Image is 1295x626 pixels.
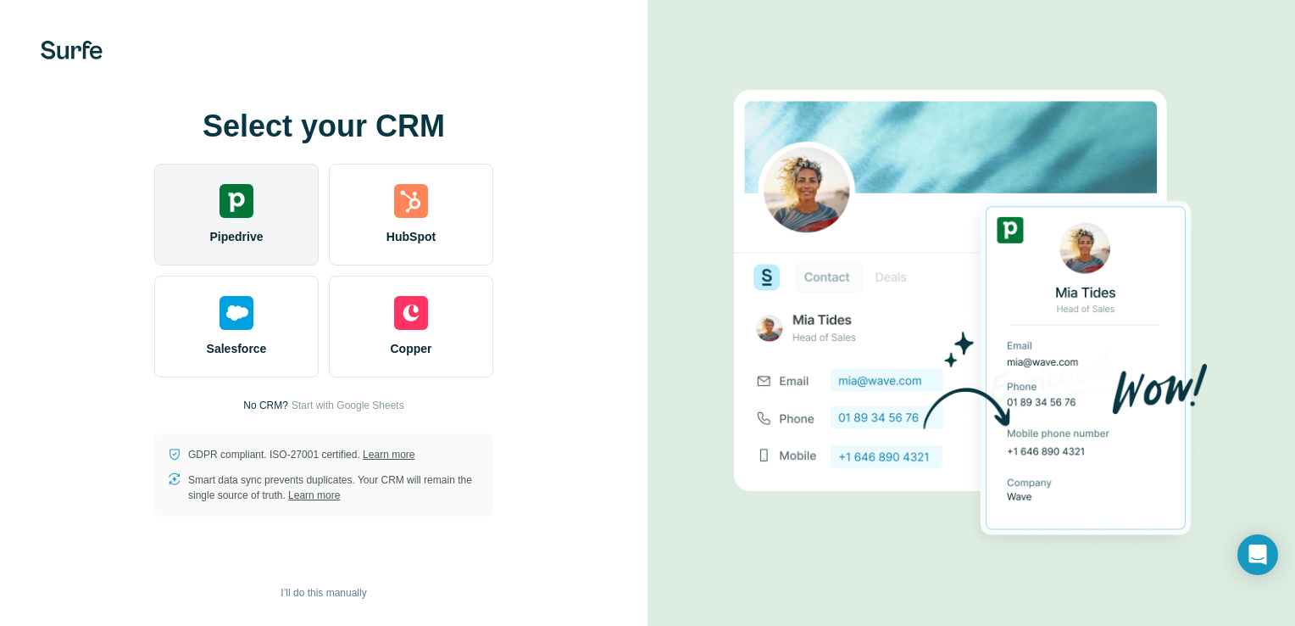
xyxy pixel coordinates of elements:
[207,340,267,357] span: Salesforce
[363,449,414,461] a: Learn more
[1237,534,1278,575] div: Open Intercom Messenger
[269,580,378,606] button: I’ll do this manually
[288,489,340,501] a: Learn more
[243,398,288,413] p: No CRM?
[188,447,414,462] p: GDPR compliant. ISO-27001 certified.
[734,61,1209,565] img: PIPEDRIVE image
[154,109,493,143] h1: Select your CRM
[41,41,103,59] img: Surfe's logo
[292,398,404,413] button: Start with Google Sheets
[391,340,432,357] span: Copper
[220,184,253,218] img: pipedrive's logo
[188,472,480,503] p: Smart data sync prevents duplicates. Your CRM will remain the single source of truth.
[209,228,263,245] span: Pipedrive
[281,585,366,601] span: I’ll do this manually
[220,296,253,330] img: salesforce's logo
[386,228,436,245] span: HubSpot
[394,296,428,330] img: copper's logo
[394,184,428,218] img: hubspot's logo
